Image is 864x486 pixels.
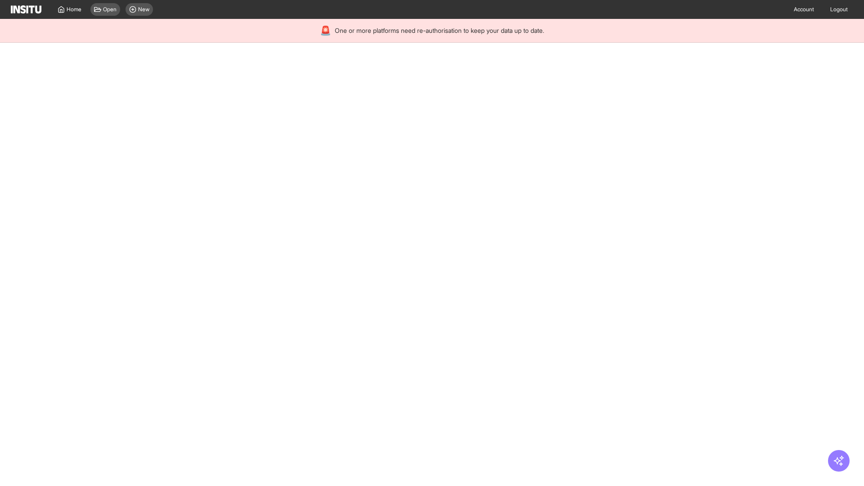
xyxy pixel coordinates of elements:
[11,5,41,13] img: Logo
[320,24,331,37] div: 🚨
[335,26,544,35] span: One or more platforms need re-authorisation to keep your data up to date.
[103,6,117,13] span: Open
[67,6,81,13] span: Home
[138,6,149,13] span: New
